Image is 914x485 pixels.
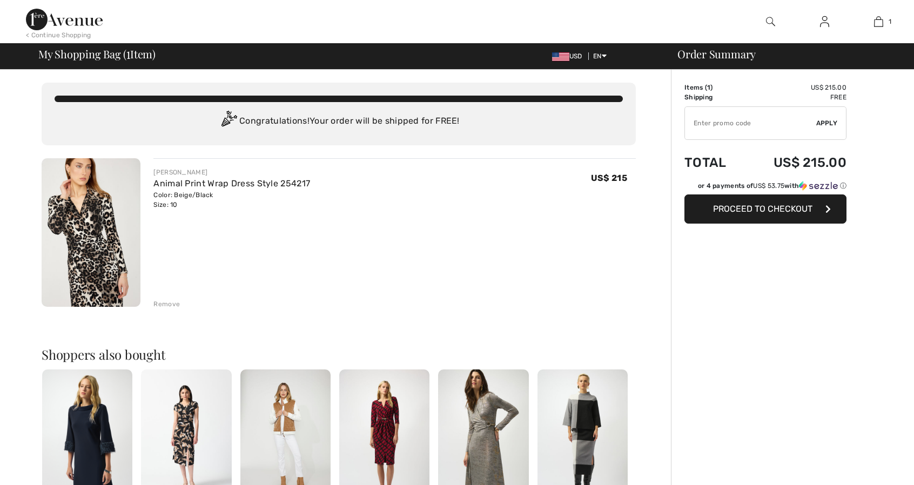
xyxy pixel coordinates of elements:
[684,144,743,181] td: Total
[42,158,140,307] img: Animal Print Wrap Dress Style 254217
[593,52,607,60] span: EN
[698,181,846,191] div: or 4 payments of with
[153,178,310,188] a: Animal Print Wrap Dress Style 254217
[743,144,846,181] td: US$ 215.00
[552,52,587,60] span: USD
[26,30,91,40] div: < Continue Shopping
[126,46,130,60] span: 1
[55,111,623,132] div: Congratulations! Your order will be shipped for FREE!
[743,92,846,102] td: Free
[766,15,775,28] img: search the website
[684,194,846,224] button: Proceed to Checkout
[852,15,905,28] a: 1
[26,9,103,30] img: 1ère Avenue
[753,182,784,190] span: US$ 53.75
[874,15,883,28] img: My Bag
[42,348,636,361] h2: Shoppers also bought
[811,15,838,29] a: Sign In
[820,15,829,28] img: My Info
[38,49,156,59] span: My Shopping Bag ( Item)
[743,83,846,92] td: US$ 215.00
[799,181,838,191] img: Sezzle
[889,17,891,26] span: 1
[684,181,846,194] div: or 4 payments ofUS$ 53.75withSezzle Click to learn more about Sezzle
[153,299,180,309] div: Remove
[816,118,838,128] span: Apply
[707,84,710,91] span: 1
[685,107,816,139] input: Promo code
[153,190,310,210] div: Color: Beige/Black Size: 10
[591,173,627,183] span: US$ 215
[218,111,239,132] img: Congratulation2.svg
[552,52,569,61] img: US Dollar
[153,167,310,177] div: [PERSON_NAME]
[684,83,743,92] td: Items ( )
[664,49,908,59] div: Order Summary
[713,204,812,214] span: Proceed to Checkout
[684,92,743,102] td: Shipping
